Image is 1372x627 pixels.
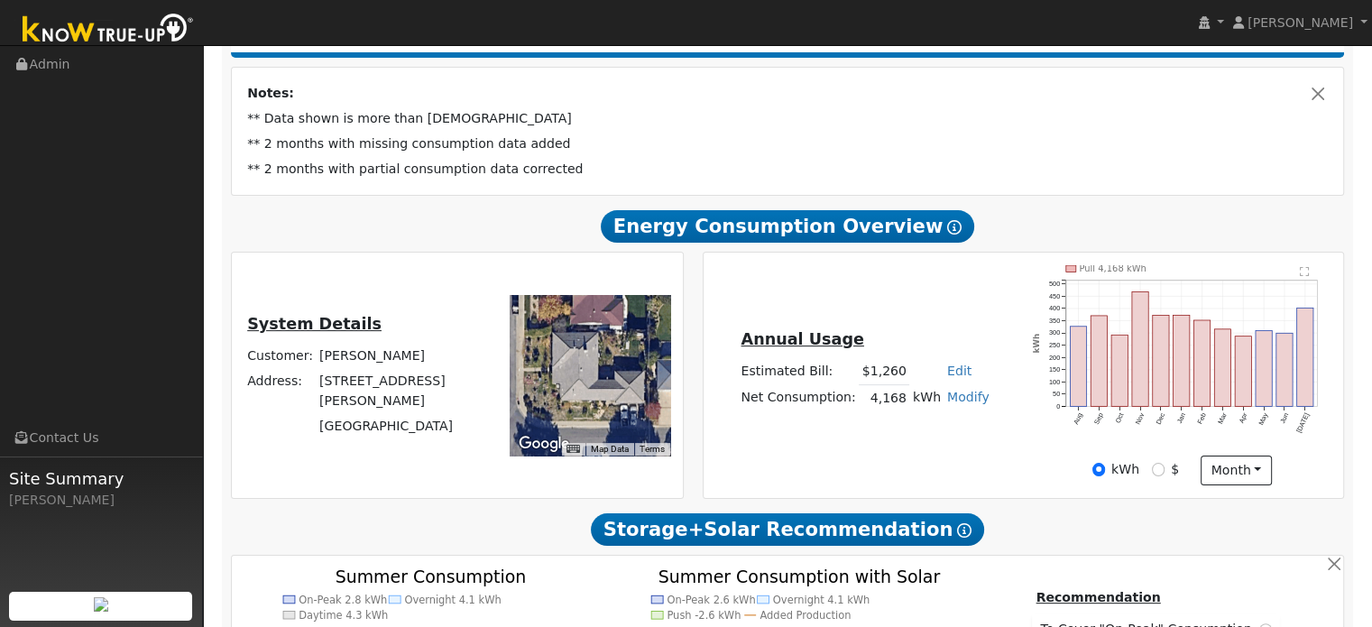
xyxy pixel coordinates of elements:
[1201,456,1272,486] button: month
[1049,304,1060,312] text: 400
[1238,410,1249,424] text: Apr
[1248,15,1353,30] span: [PERSON_NAME]
[947,390,990,404] a: Modify
[741,330,863,348] u: Annual Usage
[247,315,382,333] u: System Details
[738,359,859,385] td: Estimated Bill:
[299,594,387,606] text: On-Peak 2.8 kWh
[1276,333,1293,406] rect: onclick=""
[566,443,579,456] button: Keyboard shortcuts
[1152,463,1165,475] input: $
[1049,365,1060,373] text: 150
[760,609,851,622] text: Added Production
[1194,320,1211,407] rect: onclick=""
[1049,291,1060,300] text: 450
[1132,291,1148,406] rect: onclick=""
[299,609,388,622] text: Daytime 4.3 kWh
[9,466,193,491] span: Site Summary
[317,369,485,413] td: [STREET_ADDRESS][PERSON_NAME]
[591,443,629,456] button: Map Data
[1072,411,1084,426] text: Aug
[404,594,501,606] text: Overnight 4.1 kWh
[1036,590,1160,604] u: Recommendation
[244,344,317,369] td: Customer:
[514,432,574,456] a: Open this area in Google Maps (opens a new window)
[947,364,971,378] a: Edit
[1056,402,1060,410] text: 0
[658,566,940,586] text: Summer Consumption with Solar
[601,210,974,243] span: Energy Consumption Overview
[1216,410,1229,425] text: Mar
[1297,308,1313,406] rect: onclick=""
[1153,315,1169,406] rect: onclick=""
[1256,330,1272,406] rect: onclick=""
[1070,326,1086,406] rect: onclick=""
[591,513,984,546] span: Storage+Solar Recommendation
[244,157,1331,182] td: ** 2 months with partial consumption data corrected
[1175,411,1187,425] text: Jan
[1196,411,1208,425] text: Feb
[244,369,317,413] td: Address:
[1111,335,1128,406] rect: onclick=""
[9,491,193,510] div: [PERSON_NAME]
[1049,280,1060,288] text: 500
[738,384,859,410] td: Net Consumption:
[1080,263,1146,273] text: Pull 4,168 kWh
[1309,84,1328,103] button: Close
[1171,460,1179,479] label: $
[1049,328,1060,337] text: 300
[668,609,741,622] text: Push -2.6 kWh
[668,594,756,606] text: On-Peak 2.6 kWh
[1155,411,1167,426] text: Dec
[1092,411,1105,426] text: Sep
[1049,341,1060,349] text: 250
[94,597,108,612] img: retrieve
[1049,353,1060,361] text: 200
[1214,328,1230,406] rect: onclick=""
[957,523,971,538] i: Show Help
[1257,411,1270,427] text: May
[859,384,909,410] td: 4,168
[1278,411,1290,425] text: Jun
[1092,463,1105,475] input: kWh
[317,344,485,369] td: [PERSON_NAME]
[1033,333,1042,353] text: kWh
[773,594,870,606] text: Overnight 4.1 kWh
[1294,411,1311,434] text: [DATE]
[14,10,203,51] img: Know True-Up
[909,384,944,410] td: kWh
[514,432,574,456] img: Google
[640,444,665,454] a: Terms (opens in new tab)
[1134,411,1146,426] text: Nov
[1300,266,1310,277] text: 
[859,359,909,385] td: $1,260
[317,413,485,438] td: [GEOGRAPHIC_DATA]
[1053,390,1060,398] text: 50
[1049,377,1060,385] text: 100
[244,106,1331,132] td: ** Data shown is more than [DEMOGRAPHIC_DATA]
[335,566,526,586] text: Summer Consumption
[1174,315,1190,406] rect: onclick=""
[244,132,1331,157] td: ** 2 months with missing consumption data added
[1114,411,1126,424] text: Oct
[947,220,962,235] i: Show Help
[1235,336,1251,406] rect: onclick=""
[1049,317,1060,325] text: 350
[1111,460,1139,479] label: kWh
[247,86,294,100] strong: Notes:
[1091,316,1107,407] rect: onclick=""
